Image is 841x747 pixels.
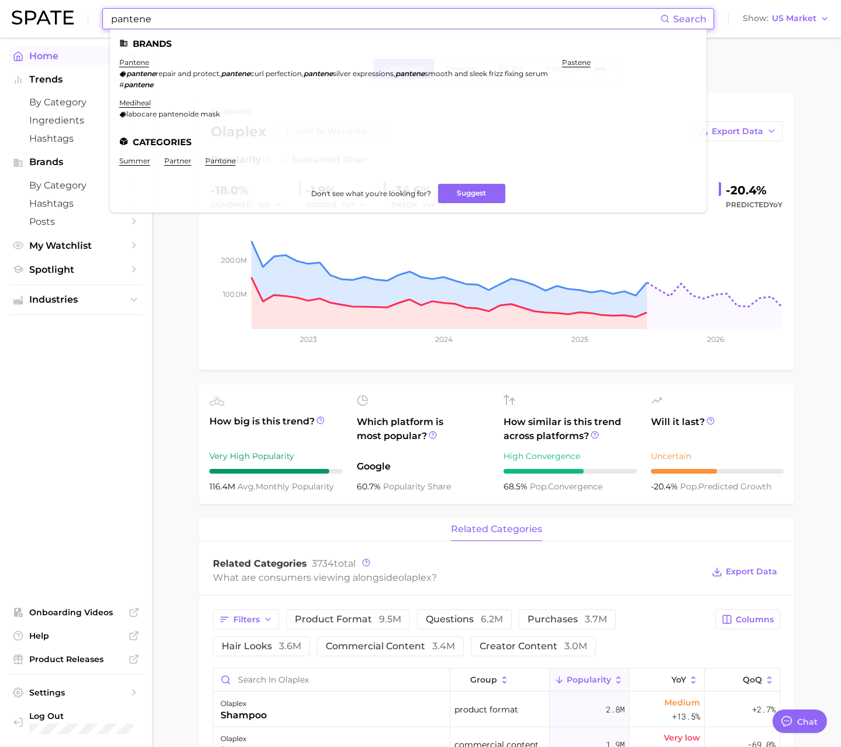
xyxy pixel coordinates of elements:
div: What are consumers viewing alongside ? [213,570,703,585]
span: 68.5% [504,481,530,492]
a: Settings [9,684,143,701]
span: Help [29,631,123,641]
div: 6 / 10 [504,469,637,474]
span: commercial content [326,642,455,651]
button: Brands [9,153,143,171]
span: Posts [29,216,123,227]
span: 2.8m [606,703,625,717]
span: by Category [29,180,123,191]
a: Onboarding Videos [9,604,143,621]
span: YoY [671,675,686,684]
span: convergence [530,481,602,492]
span: Search [673,13,706,25]
a: pantene [119,58,149,67]
span: curl perfection [250,69,302,78]
tspan: 2026 [707,335,724,344]
span: Trends [29,74,123,85]
span: Log Out [29,711,133,721]
span: hair looks [222,642,301,651]
span: 3.4m [432,640,455,652]
abbr: average [237,481,256,492]
a: Home [9,47,143,65]
div: Very High Popularity [209,449,343,463]
span: Related Categories [213,558,307,569]
abbr: popularity index [680,481,698,492]
span: Brands [29,157,123,167]
a: Ingredients [9,111,143,129]
a: mediheal [119,98,151,107]
button: Trends [9,71,143,88]
button: Columns [715,609,780,629]
a: Posts [9,213,143,231]
span: Spotlight [29,264,123,275]
span: by Category [29,97,123,108]
span: questions [426,615,503,624]
div: shampoo [220,708,267,722]
button: olaplexshampooproduct format2.8mMedium+13.5%+2.7% [213,692,780,727]
span: product format [454,703,518,717]
span: silver expressions [333,69,394,78]
div: , , , [119,69,548,78]
span: Very low [664,731,700,745]
div: -20.4% [726,181,783,200]
a: by Category [9,176,143,194]
span: How big is this trend? [209,414,343,443]
button: Filters [213,609,279,629]
span: Onboarding Videos [29,607,123,618]
a: My Watchlist [9,237,143,255]
input: Search here for a brand, industry, or ingredient [110,9,660,29]
span: Product Releases [29,654,123,664]
div: olaplex [220,732,258,746]
tspan: 2023 [300,335,317,344]
em: pantene [124,80,153,89]
div: High Convergence [504,449,637,463]
span: 9.5m [379,614,401,625]
a: Product Releases [9,650,143,668]
span: related categories [451,524,542,534]
span: Popularity [567,675,611,684]
button: QoQ [705,669,780,691]
span: Will it last? [651,415,784,443]
span: Medium [664,695,700,710]
a: summer [119,156,150,165]
em: pantene [395,69,425,78]
span: Export Data [712,126,763,136]
span: Ingredients [29,115,123,126]
button: ShowUS Market [740,11,832,26]
span: Show [743,15,768,22]
button: Popularity [550,669,629,691]
span: Home [29,50,123,61]
span: 116.4m [209,481,237,492]
a: Spotlight [9,261,143,279]
button: Export Data [691,121,783,141]
div: 9 / 10 [209,469,343,474]
span: Columns [736,615,774,625]
button: Industries [9,291,143,309]
span: Predicted [726,198,783,212]
span: Industries [29,294,123,305]
tspan: 2024 [435,335,453,344]
span: Hashtags [29,198,123,209]
span: 60.7% [357,481,383,492]
button: group [450,669,550,691]
tspan: 2025 [571,335,588,344]
a: Log out. Currently logged in with e-mail olivier@spate.nyc. [9,707,143,738]
button: Export Data [709,564,780,580]
em: pantene [126,69,156,78]
span: -20.4% [651,481,680,492]
span: monthly popularity [237,481,334,492]
span: olaplex [398,572,432,583]
span: 3.6m [279,640,301,652]
span: Export Data [726,567,777,577]
span: Google [357,460,490,474]
img: SPATE [12,11,74,25]
span: 3734 [312,558,334,569]
span: Don't see what you're looking for? [311,189,431,198]
a: partner [164,156,191,165]
li: Categories [119,137,697,147]
button: Suggest [438,184,505,203]
span: US Market [772,15,816,22]
span: 6.2m [481,614,503,625]
span: Settings [29,687,123,698]
span: Filters [233,615,260,625]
